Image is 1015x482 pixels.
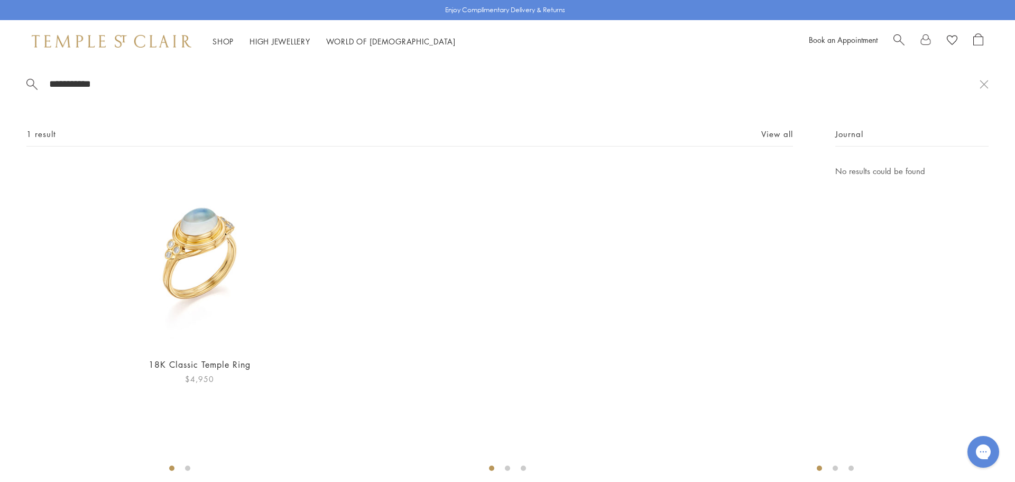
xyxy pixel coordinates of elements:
a: Open Shopping Bag [973,33,983,49]
span: Journal [835,128,863,141]
a: View all [761,128,793,140]
img: R14109-BM7H [108,165,291,348]
a: Search [893,33,905,49]
span: 1 result [26,128,56,141]
p: Enjoy Complimentary Delivery & Returns [445,5,565,15]
a: World of [DEMOGRAPHIC_DATA]World of [DEMOGRAPHIC_DATA] [326,36,456,47]
a: 18K Classic Temple Ring [149,359,251,370]
a: High JewelleryHigh Jewellery [250,36,310,47]
span: $4,950 [185,373,214,385]
nav: Main navigation [213,35,456,48]
p: No results could be found [835,165,989,178]
a: Book an Appointment [809,34,878,45]
a: ShopShop [213,36,234,47]
img: Temple St. Clair [32,35,191,48]
iframe: Gorgias live chat messenger [962,432,1004,471]
a: View Wishlist [947,33,957,49]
